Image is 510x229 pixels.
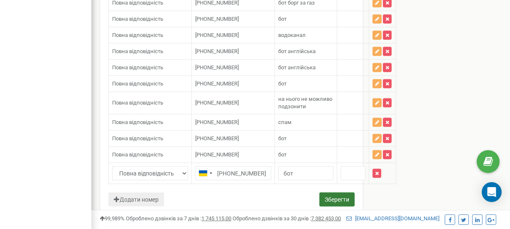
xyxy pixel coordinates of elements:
[195,48,239,54] span: [PHONE_NUMBER]
[196,167,215,180] div: Telephone country code
[346,215,439,222] a: [EMAIL_ADDRESS][DOMAIN_NAME]
[311,215,341,222] u: 7 382 453,00
[112,135,163,141] span: Повна відповідність
[195,100,239,106] span: [PHONE_NUMBER]
[112,151,163,158] span: Повна відповідність
[112,80,163,87] span: Повна відповідність
[108,192,164,207] button: Додати номер
[195,64,239,71] span: [PHONE_NUMBER]
[278,80,287,87] span: бот
[112,48,163,54] span: Повна відповідність
[201,215,231,222] u: 1 745 115,00
[278,96,332,110] span: на нього не можливо подзонити
[278,16,287,22] span: бот
[278,151,287,158] span: бот
[195,32,239,38] span: [PHONE_NUMBER]
[112,64,163,71] span: Повна відповідність
[319,192,355,207] button: Зберегти
[195,80,239,87] span: [PHONE_NUMBER]
[195,119,239,125] span: [PHONE_NUMBER]
[195,166,271,180] input: 050 123 4567
[112,16,163,22] span: Повна відповідність
[112,119,163,125] span: Повна відповідність
[373,169,381,178] button: Видалити
[195,16,239,22] span: [PHONE_NUMBER]
[278,64,316,71] span: бот англійська
[195,151,239,158] span: [PHONE_NUMBER]
[278,32,306,38] span: водоканал
[126,215,231,222] span: Оброблено дзвінків за 7 днів :
[195,135,239,141] span: [PHONE_NUMBER]
[278,48,316,54] span: бот англійська
[100,215,125,222] span: 99,989%
[233,215,341,222] span: Оброблено дзвінків за 30 днів :
[112,32,163,38] span: Повна відповідність
[112,100,163,106] span: Повна відповідність
[278,119,292,125] span: спам
[278,135,287,141] span: бот
[482,182,502,202] div: Open Intercom Messenger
